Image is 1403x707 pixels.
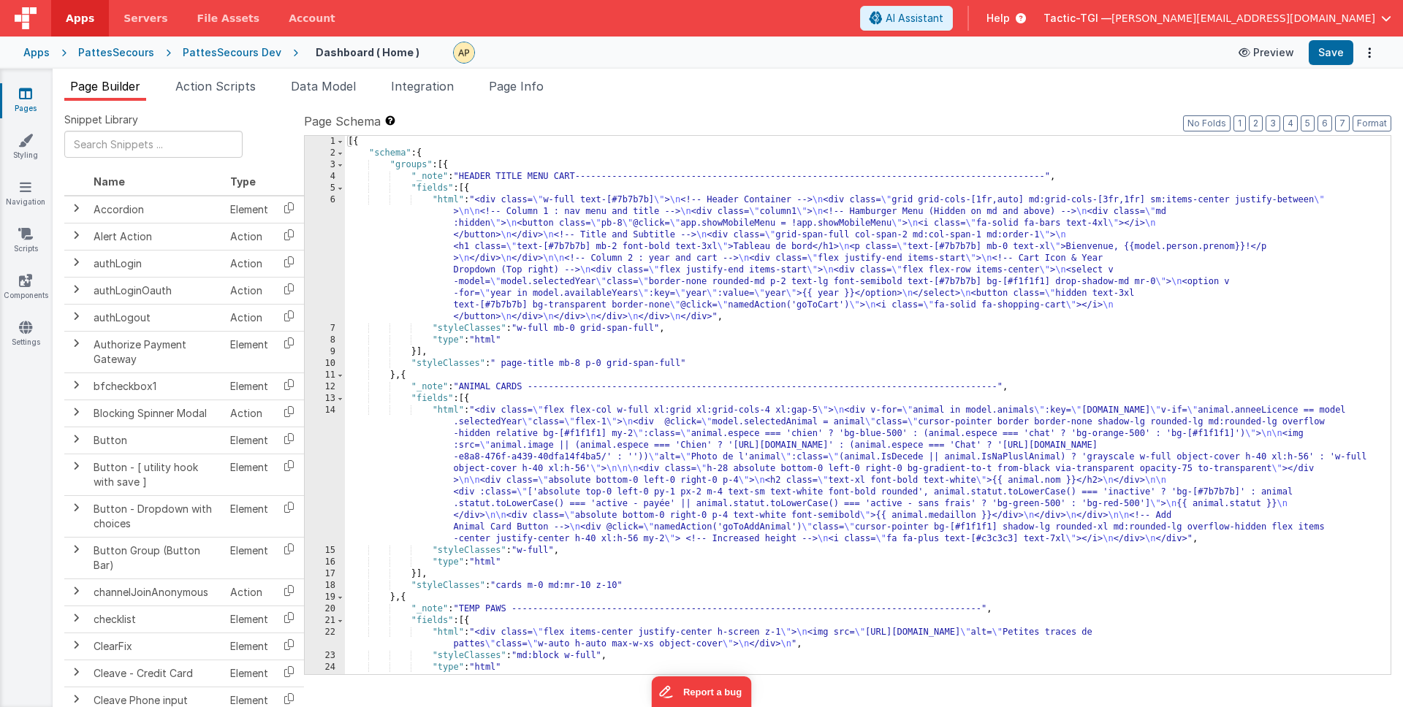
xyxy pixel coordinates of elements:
[305,580,345,592] div: 18
[88,605,224,633] td: checklist
[224,196,274,223] td: Element
[224,578,274,605] td: Action
[886,11,943,26] span: AI Assistant
[489,79,544,93] span: Page Info
[1301,115,1315,131] button: 5
[175,79,256,93] span: Action Scripts
[305,358,345,370] div: 10
[23,45,50,60] div: Apps
[1230,41,1303,64] button: Preview
[88,196,224,223] td: Accordion
[454,42,474,63] img: c78abd8586fb0502950fd3f28e86ae42
[305,592,345,603] div: 19
[305,148,345,159] div: 2
[224,223,274,250] td: Action
[66,11,94,26] span: Apps
[305,194,345,323] div: 6
[1353,115,1391,131] button: Format
[305,335,345,346] div: 8
[305,381,345,393] div: 12
[1335,115,1350,131] button: 7
[230,175,256,188] span: Type
[1318,115,1332,131] button: 6
[1043,11,1391,26] button: Tactic-TGI — [PERSON_NAME][EMAIL_ADDRESS][DOMAIN_NAME]
[860,6,953,31] button: AI Assistant
[88,223,224,250] td: Alert Action
[78,45,154,60] div: PattesSecours
[305,136,345,148] div: 1
[88,304,224,331] td: authLogout
[88,660,224,687] td: Cleave - Credit Card
[224,400,274,427] td: Action
[1266,115,1280,131] button: 3
[88,277,224,304] td: authLoginOauth
[224,633,274,660] td: Element
[1233,115,1246,131] button: 1
[1111,11,1375,26] span: [PERSON_NAME][EMAIL_ADDRESS][DOMAIN_NAME]
[88,578,224,605] td: channelJoinAnonymous
[224,331,274,372] td: Element
[88,495,224,537] td: Button - Dropdown with choices
[224,250,274,277] td: Action
[88,537,224,578] td: Button Group (Button Bar)
[304,112,381,130] span: Page Schema
[305,346,345,358] div: 9
[986,11,1010,26] span: Help
[88,454,224,495] td: Button - [ utility hook with save ]
[1043,11,1111,26] span: Tactic-TGI —
[224,495,274,537] td: Element
[305,615,345,627] div: 21
[391,79,454,93] span: Integration
[305,370,345,381] div: 11
[305,393,345,405] div: 13
[64,112,138,127] span: Snippet Library
[224,304,274,331] td: Action
[70,79,140,93] span: Page Builder
[1309,40,1353,65] button: Save
[305,662,345,673] div: 24
[305,557,345,568] div: 16
[316,47,419,58] h4: Dashboard ( Home )
[305,183,345,194] div: 5
[305,603,345,615] div: 20
[1249,115,1263,131] button: 2
[305,568,345,580] div: 17
[224,277,274,304] td: Action
[123,11,167,26] span: Servers
[291,79,356,93] span: Data Model
[88,331,224,372] td: Authorize Payment Gateway
[183,45,281,60] div: PattesSecours Dev
[1359,42,1380,63] button: Options
[88,427,224,454] td: Button
[224,427,274,454] td: Element
[88,633,224,660] td: ClearFix
[64,131,243,158] input: Search Snippets ...
[305,650,345,662] div: 23
[197,11,260,26] span: File Assets
[1283,115,1298,131] button: 4
[305,673,345,685] div: 25
[305,545,345,557] div: 15
[652,676,752,707] iframe: Marker.io feedback button
[88,250,224,277] td: authLogin
[1183,115,1231,131] button: No Folds
[224,537,274,578] td: Element
[224,605,274,633] td: Element
[305,171,345,183] div: 4
[94,175,125,188] span: Name
[305,323,345,335] div: 7
[224,372,274,400] td: Element
[88,372,224,400] td: bfcheckbox1
[224,660,274,687] td: Element
[88,400,224,427] td: Blocking Spinner Modal
[305,405,345,545] div: 14
[224,454,274,495] td: Element
[305,159,345,171] div: 3
[305,627,345,650] div: 22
